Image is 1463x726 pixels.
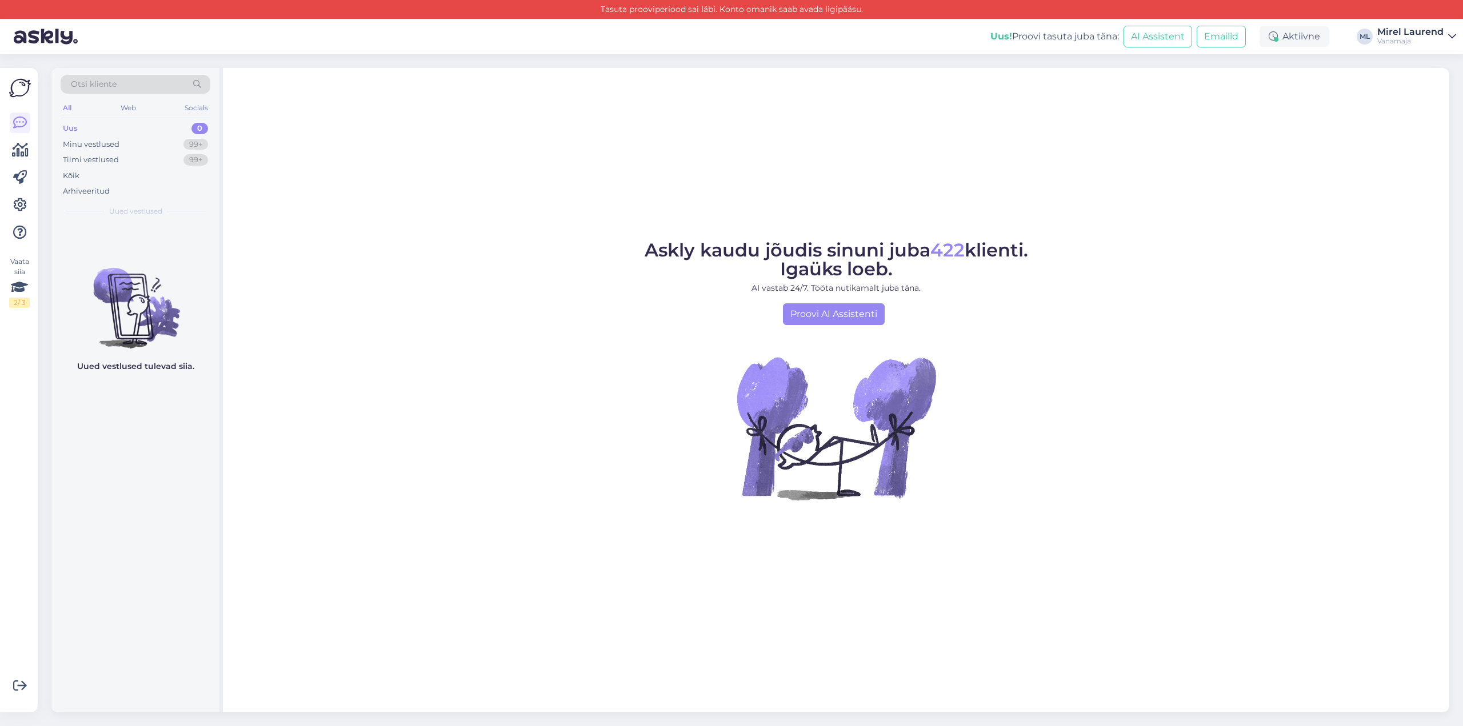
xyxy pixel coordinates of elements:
[1357,29,1373,45] div: ML
[109,206,162,216] span: Uued vestlused
[9,298,30,308] div: 2 / 3
[645,282,1028,294] p: AI vastab 24/7. Tööta nutikamalt juba täna.
[9,77,31,99] img: Askly Logo
[183,139,208,150] div: 99+
[1124,26,1192,47] button: AI Assistent
[63,170,79,182] div: Kõik
[191,123,208,134] div: 0
[733,325,939,531] img: No Chat active
[61,101,74,115] div: All
[9,256,30,308] div: Vaata siia
[1377,37,1444,46] div: Vanamaja
[1197,26,1246,47] button: Emailid
[63,139,119,150] div: Minu vestlused
[63,154,119,166] div: Tiimi vestlused
[71,78,117,90] span: Otsi kliente
[51,247,219,350] img: No chats
[930,239,965,261] span: 422
[1377,27,1456,46] a: Mirel LaurendVanamaja
[63,186,110,197] div: Arhiveeritud
[182,101,210,115] div: Socials
[63,123,78,134] div: Uus
[1260,26,1329,47] div: Aktiivne
[77,360,194,372] p: Uued vestlused tulevad siia.
[183,154,208,166] div: 99+
[990,30,1119,43] div: Proovi tasuta juba täna:
[990,31,1012,42] b: Uus!
[1377,27,1444,37] div: Mirel Laurend
[645,239,1028,280] span: Askly kaudu jõudis sinuni juba klienti. Igaüks loeb.
[118,101,138,115] div: Web
[783,303,885,325] a: Proovi AI Assistenti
